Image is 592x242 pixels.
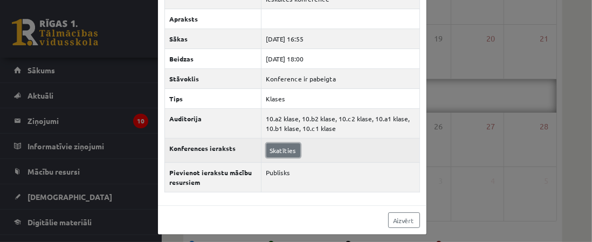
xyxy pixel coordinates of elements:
th: Pievienot ierakstu mācību resursiem [164,163,261,192]
th: Sākas [164,29,261,49]
td: Konference ir pabeigta [261,69,419,89]
td: 10.a2 klase, 10.b2 klase, 10.c2 klase, 10.a1 klase, 10.b1 klase, 10.c1 klase [261,109,419,139]
th: Auditorija [164,109,261,139]
th: Konferences ieraksts [164,139,261,163]
td: [DATE] 16:55 [261,29,419,49]
th: Beidzas [164,49,261,69]
th: Stāvoklis [164,69,261,89]
th: Apraksts [164,9,261,29]
a: Skatīties [266,143,300,157]
a: Aizvērt [388,212,420,228]
th: Tips [164,89,261,109]
td: Publisks [261,163,419,192]
td: [DATE] 18:00 [261,49,419,69]
td: Klases [261,89,419,109]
